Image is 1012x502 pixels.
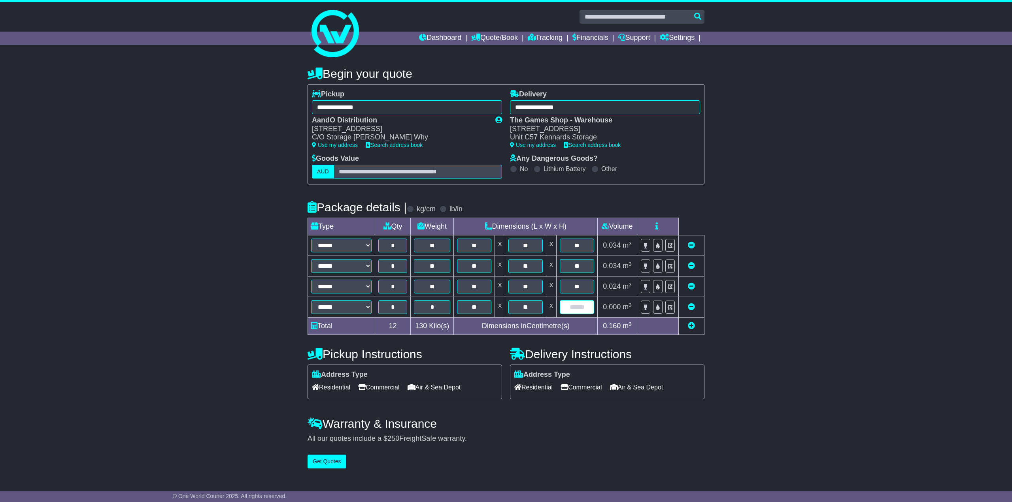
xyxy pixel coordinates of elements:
span: Commercial [358,381,399,393]
td: Volume [597,218,637,235]
span: 0.034 [603,241,621,249]
a: Remove this item [688,303,695,311]
td: Total [308,318,375,335]
label: kg/cm [417,205,436,214]
span: Air & Sea Depot [408,381,461,393]
span: 0.024 [603,282,621,290]
td: Dimensions in Centimetre(s) [454,318,598,335]
label: Pickup [312,90,344,99]
td: x [546,276,557,297]
td: x [546,235,557,256]
span: 0.160 [603,322,621,330]
a: Support [618,32,650,45]
td: Type [308,218,375,235]
h4: Pickup Instructions [308,348,502,361]
a: Dashboard [419,32,461,45]
div: C/O Storage [PERSON_NAME] Why [312,133,487,142]
td: x [546,297,557,318]
a: Remove this item [688,262,695,270]
sup: 3 [629,282,632,288]
label: Other [601,165,617,173]
div: Unit C57 Kennards Storage [510,133,692,142]
div: The Games Shop - Warehouse [510,116,692,125]
span: m [623,303,632,311]
label: Address Type [312,370,368,379]
td: x [546,256,557,276]
h4: Begin your quote [308,67,704,80]
span: m [623,282,632,290]
a: Search address book [564,142,621,148]
h4: Package details | [308,201,407,214]
span: Residential [312,381,350,393]
label: Lithium Battery [544,165,586,173]
label: lb/in [449,205,463,214]
td: 12 [375,318,411,335]
a: Use my address [510,142,556,148]
span: m [623,262,632,270]
span: 0.034 [603,262,621,270]
label: Goods Value [312,154,359,163]
label: Address Type [514,370,570,379]
td: Dimensions (L x W x H) [454,218,598,235]
label: Any Dangerous Goods? [510,154,598,163]
span: © One World Courier 2025. All rights reserved. [173,493,287,499]
td: x [495,276,505,297]
sup: 3 [629,302,632,308]
a: Use my address [312,142,358,148]
div: All our quotes include a $ FreightSafe warranty. [308,434,704,443]
span: 130 [415,322,427,330]
td: Kilo(s) [410,318,454,335]
button: Get Quotes [308,455,346,468]
sup: 3 [629,321,632,327]
sup: 3 [629,261,632,267]
a: Search address book [366,142,423,148]
td: x [495,256,505,276]
a: Settings [660,32,695,45]
td: Weight [410,218,454,235]
span: 0.000 [603,303,621,311]
span: Air & Sea Depot [610,381,663,393]
td: x [495,235,505,256]
div: [STREET_ADDRESS] [510,125,692,133]
a: Remove this item [688,241,695,249]
h4: Warranty & Insurance [308,417,704,430]
label: No [520,165,528,173]
span: Residential [514,381,553,393]
a: Quote/Book [471,32,518,45]
a: Tracking [528,32,563,45]
h4: Delivery Instructions [510,348,704,361]
sup: 3 [629,241,632,246]
a: Remove this item [688,282,695,290]
span: 250 [387,434,399,442]
a: Financials [572,32,608,45]
div: AandO Distribution [312,116,487,125]
label: Delivery [510,90,547,99]
td: x [495,297,505,318]
span: m [623,322,632,330]
a: Add new item [688,322,695,330]
td: Qty [375,218,411,235]
span: m [623,241,632,249]
div: [STREET_ADDRESS] [312,125,487,133]
label: AUD [312,165,334,179]
span: Commercial [561,381,602,393]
